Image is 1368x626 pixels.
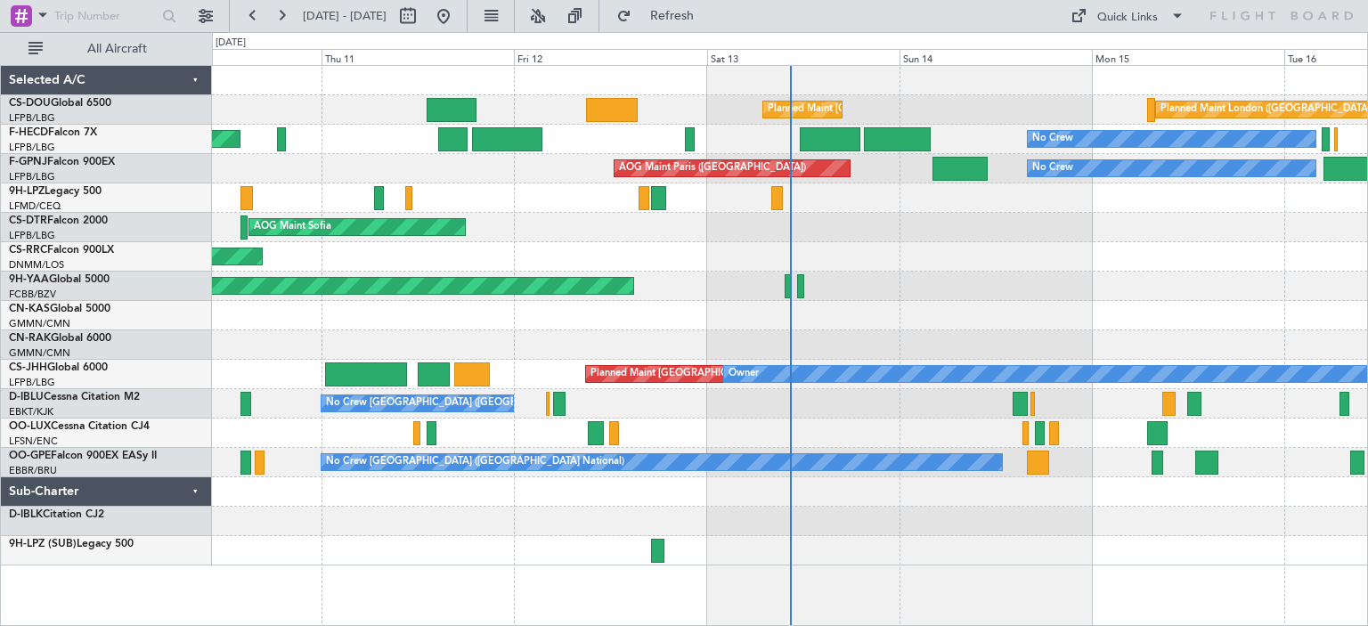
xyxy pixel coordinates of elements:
button: Refresh [608,2,715,30]
span: D-IBLK [9,509,43,520]
a: LFPB/LBG [9,170,55,183]
a: CS-DTRFalcon 2000 [9,215,108,226]
a: 9H-YAAGlobal 5000 [9,274,110,285]
div: Sun 14 [900,49,1092,65]
a: F-HECDFalcon 7X [9,127,97,138]
span: OO-LUX [9,421,51,432]
div: AOG Maint Paris ([GEOGRAPHIC_DATA]) [619,155,806,182]
a: D-IBLUCessna Citation M2 [9,392,140,402]
div: Thu 11 [322,49,514,65]
div: No Crew [1032,126,1073,152]
a: CS-DOUGlobal 6500 [9,98,111,109]
span: Refresh [635,10,710,22]
button: Quick Links [1062,2,1193,30]
a: LFMD/CEQ [9,199,61,213]
a: OO-GPEFalcon 900EX EASy II [9,451,157,461]
a: F-GPNJFalcon 900EX [9,157,115,167]
div: AOG Maint Sofia [254,214,331,240]
a: EBBR/BRU [9,464,57,477]
a: LFPB/LBG [9,141,55,154]
span: 9H-YAA [9,274,49,285]
a: CN-RAKGlobal 6000 [9,333,111,344]
div: Planned Maint [GEOGRAPHIC_DATA] ([GEOGRAPHIC_DATA]) [590,361,871,387]
a: 9H-LPZ (SUB)Legacy 500 [9,539,134,549]
span: All Aircraft [46,43,188,55]
a: LFSN/ENC [9,435,58,448]
span: CN-RAK [9,333,51,344]
div: Planned Maint [GEOGRAPHIC_DATA] ([GEOGRAPHIC_DATA]) [768,96,1048,123]
span: [DATE] - [DATE] [303,8,387,24]
div: No Crew [GEOGRAPHIC_DATA] ([GEOGRAPHIC_DATA] National) [326,449,624,476]
a: DNMM/LOS [9,258,64,272]
a: CN-KASGlobal 5000 [9,304,110,314]
a: EBKT/KJK [9,405,53,419]
div: Owner [729,361,759,387]
button: All Aircraft [20,35,193,63]
input: Trip Number [54,3,157,29]
span: CN-KAS [9,304,50,314]
a: GMMN/CMN [9,317,70,330]
a: OO-LUXCessna Citation CJ4 [9,421,150,432]
div: Sat 13 [707,49,900,65]
span: OO-GPE [9,451,51,461]
span: 9H-LPZ (SUB) [9,539,77,549]
a: CS-RRCFalcon 900LX [9,245,114,256]
div: Mon 15 [1092,49,1284,65]
a: LFPB/LBG [9,111,55,125]
a: D-IBLKCitation CJ2 [9,509,104,520]
span: CS-JHH [9,362,47,373]
div: Wed 10 [129,49,322,65]
div: No Crew [GEOGRAPHIC_DATA] ([GEOGRAPHIC_DATA] National) [326,390,624,417]
div: Fri 12 [514,49,706,65]
div: Quick Links [1097,9,1158,27]
div: No Crew [1032,155,1073,182]
span: CS-RRC [9,245,47,256]
span: F-GPNJ [9,157,47,167]
a: FCBB/BZV [9,288,56,301]
span: F-HECD [9,127,48,138]
a: LFPB/LBG [9,229,55,242]
a: LFPB/LBG [9,376,55,389]
span: D-IBLU [9,392,44,402]
a: CS-JHHGlobal 6000 [9,362,108,373]
a: GMMN/CMN [9,346,70,360]
div: [DATE] [216,36,246,51]
span: CS-DOU [9,98,51,109]
a: 9H-LPZLegacy 500 [9,186,102,197]
span: CS-DTR [9,215,47,226]
span: 9H-LPZ [9,186,45,197]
